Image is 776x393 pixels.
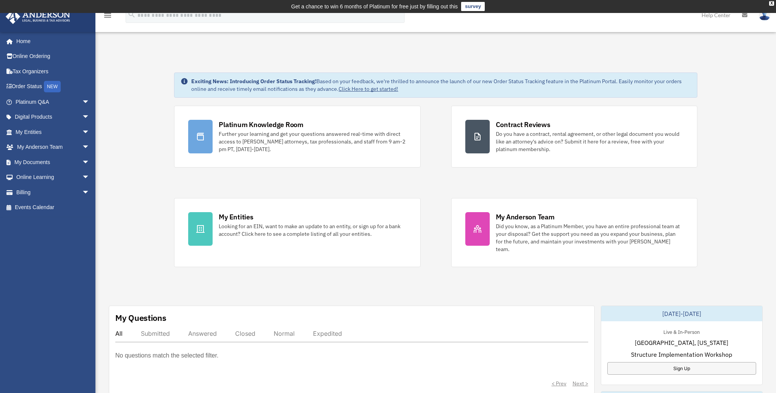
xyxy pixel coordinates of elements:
[5,94,101,110] a: Platinum Q&Aarrow_drop_down
[635,338,728,347] span: [GEOGRAPHIC_DATA], [US_STATE]
[5,170,101,185] a: Online Learningarrow_drop_down
[5,110,101,125] a: Digital Productsarrow_drop_down
[496,120,550,129] div: Contract Reviews
[103,11,112,20] i: menu
[769,1,774,6] div: close
[5,64,101,79] a: Tax Organizers
[5,155,101,170] a: My Documentsarrow_drop_down
[115,312,166,324] div: My Questions
[191,78,316,85] strong: Exciting News: Introducing Order Status Tracking!
[291,2,458,11] div: Get a chance to win 6 months of Platinum for free just by filling out this
[141,330,170,337] div: Submitted
[103,13,112,20] a: menu
[82,140,97,155] span: arrow_drop_down
[5,79,101,95] a: Order StatusNEW
[607,362,756,375] a: Sign Up
[219,212,253,222] div: My Entities
[451,106,697,168] a: Contract Reviews Do you have a contract, rental agreement, or other legal document you would like...
[339,85,398,92] a: Click Here to get started!
[313,330,342,337] div: Expedited
[496,212,555,222] div: My Anderson Team
[461,2,485,11] a: survey
[127,10,136,19] i: search
[82,124,97,140] span: arrow_drop_down
[601,306,762,321] div: [DATE]-[DATE]
[235,330,255,337] div: Closed
[174,106,420,168] a: Platinum Knowledge Room Further your learning and get your questions answered real-time with dire...
[5,124,101,140] a: My Entitiesarrow_drop_down
[219,222,406,238] div: Looking for an EIN, want to make an update to an entity, or sign up for a bank account? Click her...
[115,330,123,337] div: All
[219,120,303,129] div: Platinum Knowledge Room
[496,130,683,153] div: Do you have a contract, rental agreement, or other legal document you would like an attorney's ad...
[451,198,697,267] a: My Anderson Team Did you know, as a Platinum Member, you have an entire professional team at your...
[188,330,217,337] div: Answered
[5,200,101,215] a: Events Calendar
[5,49,101,64] a: Online Ordering
[82,185,97,200] span: arrow_drop_down
[191,77,690,93] div: Based on your feedback, we're thrilled to announce the launch of our new Order Status Tracking fe...
[5,185,101,200] a: Billingarrow_drop_down
[115,350,218,361] p: No questions match the selected filter.
[631,350,732,359] span: Structure Implementation Workshop
[274,330,295,337] div: Normal
[82,94,97,110] span: arrow_drop_down
[82,170,97,185] span: arrow_drop_down
[3,9,73,24] img: Anderson Advisors Platinum Portal
[82,110,97,125] span: arrow_drop_down
[5,34,97,49] a: Home
[759,10,770,21] img: User Pic
[174,198,420,267] a: My Entities Looking for an EIN, want to make an update to an entity, or sign up for a bank accoun...
[44,81,61,92] div: NEW
[219,130,406,153] div: Further your learning and get your questions answered real-time with direct access to [PERSON_NAM...
[657,327,706,335] div: Live & In-Person
[496,222,683,253] div: Did you know, as a Platinum Member, you have an entire professional team at your disposal? Get th...
[5,140,101,155] a: My Anderson Teamarrow_drop_down
[82,155,97,170] span: arrow_drop_down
